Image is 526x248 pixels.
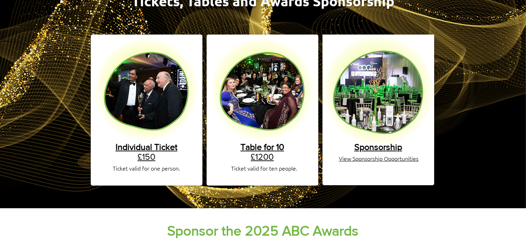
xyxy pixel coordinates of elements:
span: Ticket valid for one person. [113,164,180,172]
a: Sponsorship [354,142,402,152]
span: Sponsor the 2025 ABC Awards [167,223,358,238]
span: Table for 10 [240,142,284,152]
span: Ticket valid for ten people. [231,164,298,172]
a: Individual Ticket£150 [116,142,177,161]
a: View Sponsorship Opportunities [339,155,418,162]
a: Table for 10£1200 [240,142,284,161]
img: single ticket.png [94,37,199,142]
img: ABC AWARDS WEBSITE BACKGROUND BLOB (1).png [323,35,434,146]
span: Individual Ticket [116,142,177,152]
img: table ticket.png [210,37,315,142]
